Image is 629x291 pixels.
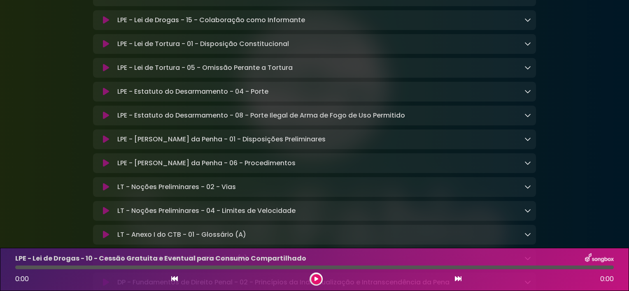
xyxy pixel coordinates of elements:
p: LPE - Lei de Drogas - 15 - Colaboração como Informante [117,15,305,25]
p: LPE - [PERSON_NAME] da Penha - 06 - Procedimentos [117,158,296,168]
span: 0:00 [15,274,29,284]
span: 0:00 [600,274,614,284]
p: LT - Anexo I do CTB - 01 - Glossário (A) [117,230,246,240]
p: LPE - [PERSON_NAME] da Penha - 01 - Disposições Preliminares [117,134,326,144]
p: LPE - Estatuto do Desarmamento - 04 - Porte [117,87,268,97]
p: LPE - Lei de Drogas - 10 - Cessão Gratuita e Eventual para Consumo Compartilhado [15,254,306,263]
p: LPE - Lei de Tortura - 05 - Omissão Perante a Tortura [117,63,293,73]
img: songbox-logo-white.png [585,253,614,264]
p: LT - Noções Preliminares - 02 - Vias [117,182,236,192]
p: LT - Noções Preliminares - 04 - Limites de Velocidade [117,206,296,216]
p: LPE - Lei de Tortura - 01 - Disposição Constitucional [117,39,289,49]
p: LPE - Estatuto do Desarmamento - 08 - Porte Ilegal de Arma de Fogo de Uso Permitido [117,111,405,120]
